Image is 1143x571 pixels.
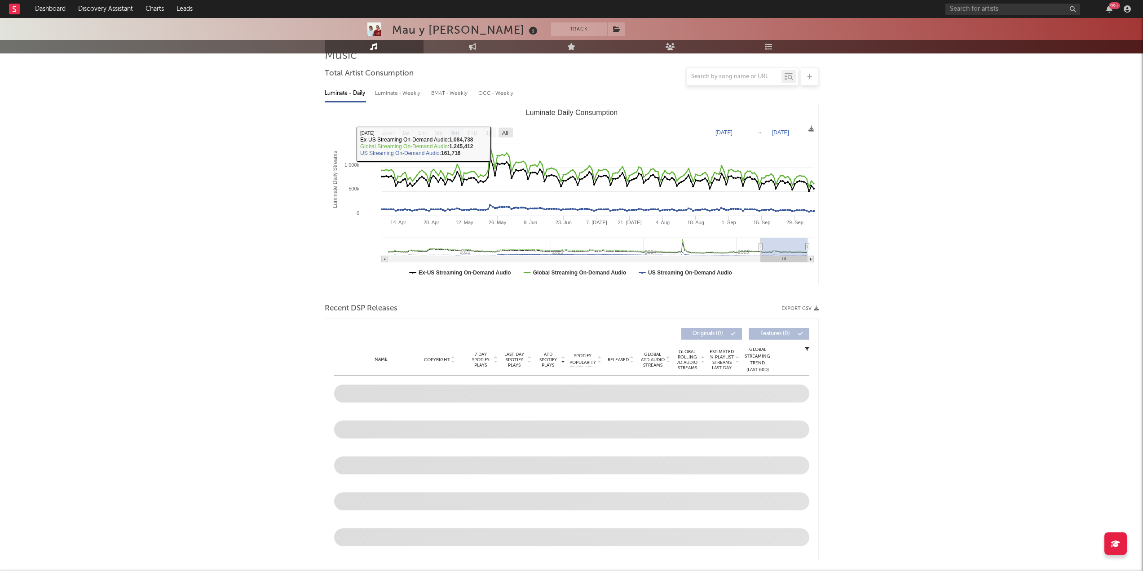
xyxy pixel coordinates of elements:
div: Name [352,356,411,363]
button: Track [551,22,607,36]
div: Global Streaming Trend (Last 60D) [744,346,771,373]
text: 1w [402,130,409,136]
text: All [502,130,508,136]
span: Released [608,357,629,363]
text: 7. [DATE] [586,220,607,225]
text: 0 [356,210,359,216]
button: 99+ [1106,5,1112,13]
div: Luminate - Daily [325,86,366,101]
span: Music [325,50,357,61]
div: 99 + [1109,2,1120,9]
text: 1m [418,130,426,136]
div: Luminate - Weekly [375,86,422,101]
span: Last Day Spotify Plays [503,352,526,368]
span: Recent DSP Releases [325,303,397,314]
text: 23. Jun [555,220,571,225]
text: 18. Aug [687,220,704,225]
text: Ex-US Streaming On-Demand Audio [419,270,511,276]
span: Global ATD Audio Streams [640,352,665,368]
svg: Luminate Daily Consumption [325,105,818,285]
text: [DATE] [715,129,733,136]
text: Luminate Daily Consumption [525,109,618,116]
text: 12. May [455,220,473,225]
text: [DATE] [772,129,789,136]
span: Originals ( 0 ) [687,331,728,336]
text: YTD [467,130,477,136]
text: US Streaming On-Demand Audio [648,270,732,276]
button: Export CSV [781,306,819,311]
div: OCC - Weekly [478,86,514,101]
text: 1. Sep [721,220,736,225]
text: 1 000k [344,162,359,168]
text: 15. Sep [753,220,770,225]
text: → [757,129,763,136]
div: Mau y [PERSON_NAME] [392,22,540,37]
text: 28. Apr [423,220,439,225]
span: Spotify Popularity [569,353,596,366]
input: Search for artists [945,4,1080,15]
span: 7 Day Spotify Plays [469,352,493,368]
text: 4. Aug [655,220,669,225]
span: Copyright [424,357,450,363]
div: BMAT - Weekly [431,86,469,101]
input: Search by song name or URL [687,73,781,80]
span: Features ( 0 ) [755,331,796,336]
span: Global Rolling 7D Audio Streams [675,349,700,371]
button: Features(0) [749,328,809,340]
text: Luminate Daily Streams [331,151,338,208]
text: 3m [435,130,442,136]
text: 1y [485,130,491,136]
text: 26. May [489,220,507,225]
text: Global Streaming On-Demand Audio [533,270,626,276]
text: 6m [451,130,459,136]
text: 29. Sep [786,220,803,225]
button: Originals(0) [681,328,742,340]
text: 9. Jun [524,220,537,225]
span: ATD Spotify Plays [536,352,560,368]
text: 21. [DATE] [618,220,641,225]
text: Zoom [382,130,396,136]
text: 14. Apr [390,220,406,225]
span: Estimated % Playlist Streams Last Day [710,349,734,371]
text: 500k [349,186,359,191]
